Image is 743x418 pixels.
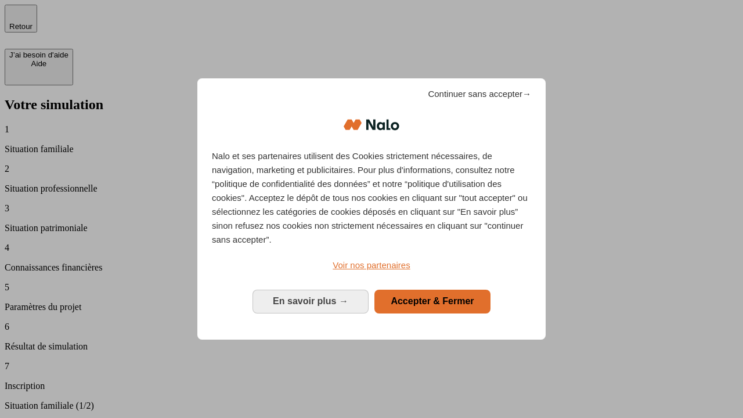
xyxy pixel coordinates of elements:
img: Logo [344,107,399,142]
span: Voir nos partenaires [333,260,410,270]
button: En savoir plus: Configurer vos consentements [253,290,369,313]
span: Continuer sans accepter→ [428,87,531,101]
a: Voir nos partenaires [212,258,531,272]
div: Bienvenue chez Nalo Gestion du consentement [197,78,546,339]
span: Accepter & Fermer [391,296,474,306]
span: En savoir plus → [273,296,348,306]
p: Nalo et ses partenaires utilisent des Cookies strictement nécessaires, de navigation, marketing e... [212,149,531,247]
button: Accepter & Fermer: Accepter notre traitement des données et fermer [374,290,490,313]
